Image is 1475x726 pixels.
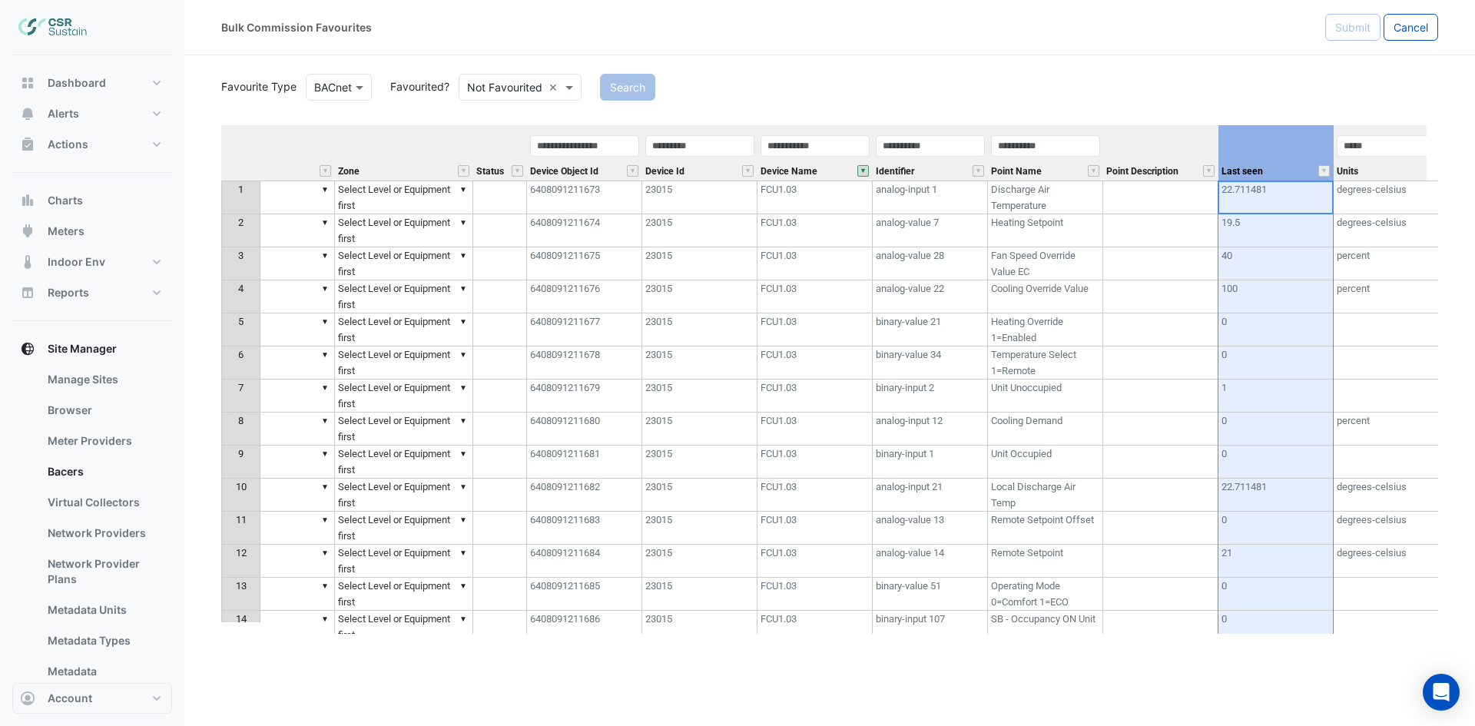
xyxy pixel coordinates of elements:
img: Company Logo [18,12,88,43]
div: ▼ [319,214,331,230]
td: FCU1.03 [757,214,873,247]
td: 6408091211677 [527,313,642,346]
app-icon: Alerts [20,106,35,121]
span: 7 [238,382,244,393]
span: 2 [238,217,244,228]
td: analog-value 7 [873,214,988,247]
span: Actions [48,137,88,152]
div: ▼ [319,346,331,363]
div: ▼ [457,545,469,561]
div: ▼ [457,280,469,297]
td: 6408091211674 [527,214,642,247]
app-icon: Dashboard [20,75,35,91]
span: Clear [549,79,562,95]
td: 23015 [642,413,757,446]
td: 6408091211673 [527,181,642,214]
td: FCU1.03 [757,545,873,578]
span: Dashboard [48,75,106,91]
div: ▼ [457,446,469,462]
td: degrees-celsius [1334,545,1449,578]
td: Fan Speed Override Value EC [988,247,1103,280]
app-icon: Site Manager [20,341,35,356]
td: Select Level or Equipment first [335,380,473,413]
span: Alerts [48,106,79,121]
td: 6408091211681 [527,446,642,479]
td: 6408091211686 [527,611,642,644]
td: analog-input 12 [873,413,988,446]
button: Site Manager [12,333,172,364]
td: 6408091211678 [527,346,642,380]
td: 6408091211682 [527,479,642,512]
td: 0 [1218,446,1334,479]
td: 1 [1218,380,1334,413]
td: analog-value 22 [873,280,988,313]
app-icon: Indoor Env [20,254,35,270]
td: 23015 [642,214,757,247]
td: 23015 [642,380,757,413]
td: FCU1.03 [757,578,873,611]
td: 40 [1218,247,1334,280]
div: Bulk Commission Favourites [221,19,372,35]
td: 22.711481 [1218,479,1334,512]
span: Identifier [876,167,914,177]
td: FCU1.03 [757,181,873,214]
span: Indoor Env [48,254,105,270]
app-icon: Reports [20,285,35,300]
div: ▼ [319,479,331,495]
span: Account [48,691,92,706]
td: 21 [1218,545,1334,578]
a: Browser [35,395,172,426]
td: 23015 [642,479,757,512]
td: Operating Mode 0=Comfort 1=ECO [988,578,1103,611]
td: 23015 [642,181,757,214]
span: 8 [238,415,244,426]
span: 14 [236,613,247,625]
td: FCU1.03 [757,479,873,512]
td: analog-value 14 [873,545,988,578]
td: degrees-celsius [1334,479,1449,512]
div: ▼ [319,413,331,429]
td: percent [1334,280,1449,313]
span: Units [1337,167,1358,177]
td: Select Level or Equipment first [335,413,473,446]
td: Select Level or Equipment first [335,280,473,313]
td: analog-input 21 [873,479,988,512]
div: ▼ [457,346,469,363]
span: 11 [236,514,247,525]
div: ▼ [457,247,469,264]
span: 9 [238,448,244,459]
div: Open Intercom Messenger [1423,674,1460,711]
span: Last seen [1221,167,1263,177]
div: ▼ [457,611,469,627]
button: Cancel [1384,14,1438,41]
div: ▼ [319,313,331,330]
td: 23015 [642,512,757,545]
div: ▼ [457,181,469,197]
td: Unit Occupied [988,446,1103,479]
td: Select Level or Equipment first [335,346,473,380]
span: Device Id [645,167,684,177]
span: Point Description [1106,167,1178,177]
label: Favourited? [381,78,449,94]
td: 23015 [642,313,757,346]
td: SB - Occupancy ON Unit [988,611,1103,644]
div: ▼ [457,413,469,429]
td: 6408091211675 [527,247,642,280]
td: 0 [1218,413,1334,446]
td: degrees-celsius [1334,214,1449,247]
td: FCU1.03 [757,512,873,545]
a: Manage Sites [35,364,172,395]
a: Meter Providers [35,426,172,456]
td: 0 [1218,611,1334,644]
span: Reports [48,285,89,300]
a: Network Providers [35,518,172,549]
td: binary-value 51 [873,578,988,611]
td: Select Level or Equipment first [335,313,473,346]
div: ▼ [319,181,331,197]
td: binary-value 34 [873,346,988,380]
td: Remote Setpoint [988,545,1103,578]
div: ▼ [457,313,469,330]
app-icon: Charts [20,193,35,208]
span: Status [476,167,504,177]
td: 6408091211683 [527,512,642,545]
